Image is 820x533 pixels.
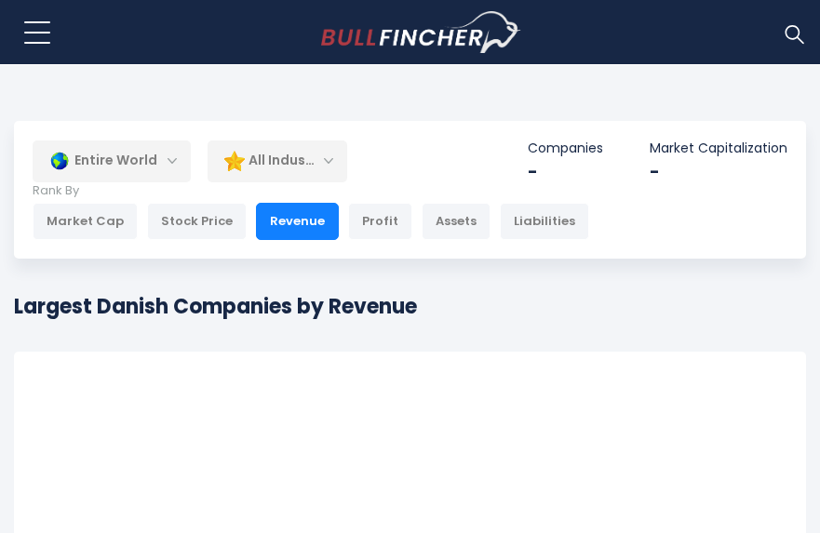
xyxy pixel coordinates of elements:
[500,203,589,240] div: Liabilities
[650,140,787,156] p: Market Capitalization
[321,11,521,54] a: Go to homepage
[33,183,589,199] p: Rank By
[422,203,491,240] div: Assets
[14,291,417,322] h1: Largest Danish Companies by Revenue
[208,140,347,182] div: All Industries
[528,161,603,182] div: -
[33,203,138,240] div: Market Cap
[348,203,412,240] div: Profit
[33,140,191,182] div: Entire World
[321,11,521,54] img: bullfincher logo
[147,203,247,240] div: Stock Price
[256,203,339,240] div: Revenue
[650,161,787,182] div: -
[528,140,603,156] p: Companies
